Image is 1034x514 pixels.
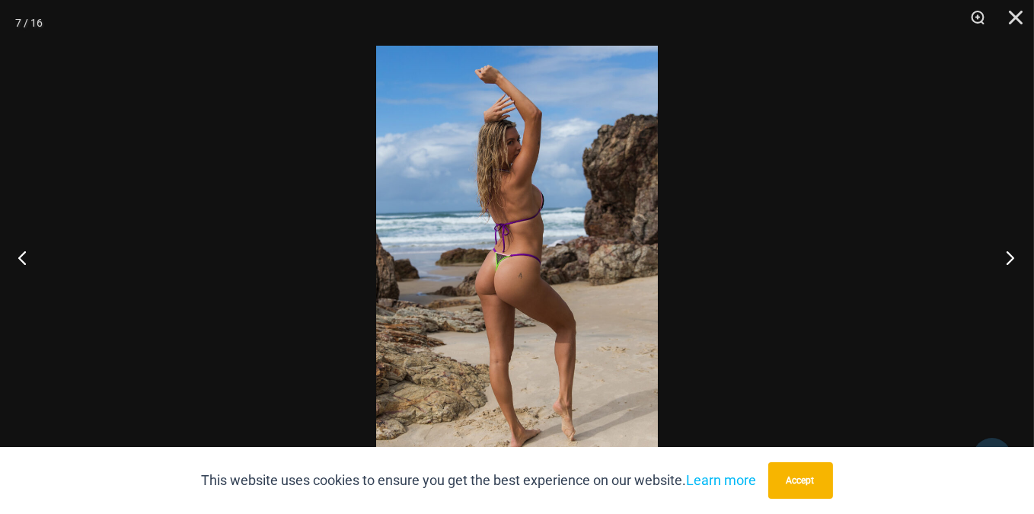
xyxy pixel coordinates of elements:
[977,219,1034,295] button: Next
[15,11,43,34] div: 7 / 16
[768,462,833,499] button: Accept
[687,472,757,488] a: Learn more
[376,46,658,468] img: Reckless Neon Crush Black Neon 306 Tri Top 466 Thong 02
[202,469,757,492] p: This website uses cookies to ensure you get the best experience on our website.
